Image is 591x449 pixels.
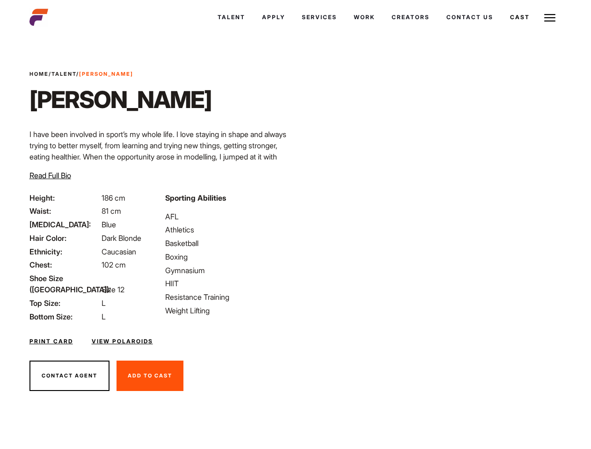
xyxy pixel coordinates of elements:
button: Read Full Bio [29,170,71,181]
p: I have been involved in sport’s my whole life. I love staying in shape and always trying to bette... [29,129,290,218]
a: Talent [209,5,254,30]
a: Home [29,71,49,77]
a: View Polaroids [92,337,153,346]
h1: [PERSON_NAME] [29,86,212,114]
span: 186 cm [102,193,125,203]
li: Basketball [165,238,290,249]
span: Top Size: [29,297,100,309]
span: Ethnicity: [29,246,100,257]
span: Read Full Bio [29,171,71,180]
a: Contact Us [438,5,502,30]
span: L [102,312,106,321]
li: Resistance Training [165,291,290,303]
li: HIIT [165,278,290,289]
a: Services [293,5,345,30]
strong: [PERSON_NAME] [79,71,133,77]
span: Shoe Size ([GEOGRAPHIC_DATA]): [29,273,100,295]
span: Chest: [29,259,100,270]
img: cropped-aefm-brand-fav-22-square.png [29,8,48,27]
li: Gymnasium [165,265,290,276]
span: Waist: [29,205,100,217]
a: Cast [502,5,538,30]
li: Weight Lifting [165,305,290,316]
strong: Sporting Abilities [165,193,226,203]
button: Contact Agent [29,361,109,391]
a: Creators [383,5,438,30]
li: AFL [165,211,290,222]
img: Burger icon [544,12,555,23]
span: Height: [29,192,100,203]
span: L [102,298,106,308]
span: 81 cm [102,206,121,216]
span: Size 12 [102,285,124,294]
a: Apply [254,5,293,30]
a: Talent [51,71,76,77]
span: 102 cm [102,260,126,269]
li: Athletics [165,224,290,235]
a: Work [345,5,383,30]
span: Bottom Size: [29,311,100,322]
span: [MEDICAL_DATA]: [29,219,100,230]
a: Print Card [29,337,73,346]
span: Dark Blonde [102,233,141,243]
button: Add To Cast [117,361,183,391]
li: Boxing [165,251,290,262]
span: / / [29,70,133,78]
span: Add To Cast [128,372,172,379]
span: Caucasian [102,247,136,256]
span: Blue [102,220,116,229]
span: Hair Color: [29,232,100,244]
